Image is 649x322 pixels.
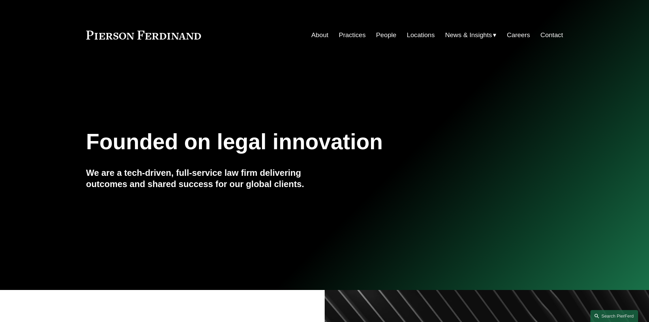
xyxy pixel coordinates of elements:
a: folder dropdown [445,29,497,42]
a: Locations [407,29,435,42]
h1: Founded on legal innovation [86,129,484,154]
span: News & Insights [445,29,492,41]
a: People [376,29,397,42]
a: About [311,29,328,42]
h4: We are a tech-driven, full-service law firm delivering outcomes and shared success for our global... [86,167,325,189]
a: Search this site [590,310,638,322]
a: Careers [507,29,530,42]
a: Contact [540,29,563,42]
a: Practices [339,29,366,42]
